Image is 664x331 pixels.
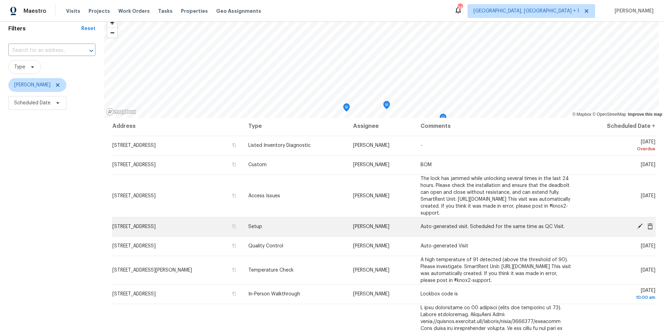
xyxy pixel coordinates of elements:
[107,18,117,28] button: Zoom in
[66,8,80,15] span: Visits
[216,8,261,15] span: Geo Assignments
[421,224,565,229] span: Auto-generated visit. Scheduled for the same time as QC Visit.
[584,294,655,301] div: 10:00 am
[440,114,446,124] div: Map marker
[353,244,389,248] span: [PERSON_NAME]
[231,161,237,168] button: Copy Address
[24,8,46,15] span: Maestro
[231,223,237,229] button: Copy Address
[572,112,591,117] a: Mapbox
[248,224,262,229] span: Setup
[104,14,659,118] canvas: Map
[14,82,50,88] span: [PERSON_NAME]
[473,8,579,15] span: [GEOGRAPHIC_DATA], [GEOGRAPHIC_DATA] + 1
[106,108,136,116] a: Mapbox homepage
[8,25,81,32] h1: Filters
[641,193,655,198] span: [DATE]
[112,116,243,136] th: Address
[612,8,654,15] span: [PERSON_NAME]
[641,268,655,273] span: [DATE]
[353,143,389,148] span: [PERSON_NAME]
[243,116,348,136] th: Type
[584,288,655,301] span: [DATE]
[118,8,150,15] span: Work Orders
[415,116,578,136] th: Comments
[181,8,208,15] span: Properties
[248,162,267,167] span: Custom
[421,292,458,296] span: Lockbox code is
[158,9,173,13] span: Tasks
[89,8,110,15] span: Projects
[353,224,389,229] span: [PERSON_NAME]
[383,101,390,112] div: Map marker
[248,244,283,248] span: Quality Control
[14,100,50,106] span: Scheduled Date
[248,143,311,148] span: Listed Inventory Diagnostic
[231,267,237,273] button: Copy Address
[112,162,156,167] span: [STREET_ADDRESS]
[348,116,415,136] th: Assignee
[231,142,237,148] button: Copy Address
[231,243,237,249] button: Copy Address
[421,176,570,216] span: The lock has jammed while unlocking several times in the last 24 hours. Please check the installa...
[584,140,655,152] span: [DATE]
[231,291,237,297] button: Copy Address
[86,46,96,56] button: Open
[584,145,655,152] div: Overdue
[592,112,626,117] a: OpenStreetMap
[641,162,655,167] span: [DATE]
[248,292,300,296] span: In-Person Walkthrough
[353,292,389,296] span: [PERSON_NAME]
[628,112,662,117] a: Improve this map
[14,64,25,70] span: Type
[353,193,389,198] span: [PERSON_NAME]
[81,25,95,32] div: Reset
[353,162,389,167] span: [PERSON_NAME]
[635,223,645,229] span: Edit
[578,116,656,136] th: Scheduled Date ↑
[112,193,156,198] span: [STREET_ADDRESS]
[248,193,280,198] span: Access Issues
[112,244,156,248] span: [STREET_ADDRESS]
[8,45,76,56] input: Search for an address...
[107,28,117,38] button: Zoom out
[112,143,156,148] span: [STREET_ADDRESS]
[421,143,422,148] span: -
[421,162,432,167] span: BOM
[112,268,192,273] span: [STREET_ADDRESS][PERSON_NAME]
[421,257,571,283] span: A high temperature of 91 detected (above the threshold of 90). Please investigate. SmartRent Unit...
[458,4,462,11] div: 34
[231,192,237,199] button: Copy Address
[112,224,156,229] span: [STREET_ADDRESS]
[343,103,350,114] div: Map marker
[112,292,156,296] span: [STREET_ADDRESS]
[421,244,468,248] span: Auto-generated Visit
[641,244,655,248] span: [DATE]
[353,268,389,273] span: [PERSON_NAME]
[248,268,294,273] span: Temperature Check
[645,223,655,229] span: Cancel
